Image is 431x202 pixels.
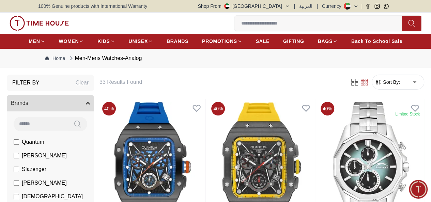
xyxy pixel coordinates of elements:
a: GIFTING [283,35,304,47]
span: MEN [29,38,40,45]
div: Limited Stock [395,111,420,117]
span: [DEMOGRAPHIC_DATA] [22,192,83,201]
button: Brands [7,95,94,111]
nav: Breadcrumb [38,49,393,68]
div: Men-Mens Watches-Analog [68,54,142,62]
a: Facebook [365,4,370,9]
a: UNISEX [129,35,153,47]
span: Brands [11,99,28,107]
a: WOMEN [59,35,84,47]
input: [PERSON_NAME] [14,153,19,158]
span: [PERSON_NAME] [22,152,67,160]
input: [PERSON_NAME] [14,180,19,186]
img: ... [10,16,69,31]
span: Quantum [22,138,44,146]
a: Back To School Sale [351,35,402,47]
span: Back To School Sale [351,38,402,45]
input: Slazenger [14,167,19,172]
button: العربية [299,3,312,10]
span: UNISEX [129,38,148,45]
input: Quantum [14,139,19,145]
a: KIDS [97,35,115,47]
span: 40 % [211,102,225,115]
span: Sort By: [382,79,400,86]
h3: Filter By [12,79,40,87]
span: BRANDS [167,38,188,45]
input: [DEMOGRAPHIC_DATA] [14,194,19,199]
a: Instagram [374,4,380,9]
a: PROMOTIONS [202,35,242,47]
span: BAGS [318,38,332,45]
span: 40 % [102,102,116,115]
span: Slazenger [22,165,46,173]
div: Chat Widget [409,180,428,199]
span: | [294,3,295,10]
span: 40 % [321,102,334,115]
a: Whatsapp [384,4,389,9]
span: KIDS [97,38,110,45]
a: BAGS [318,35,337,47]
span: PROMOTIONS [202,38,237,45]
span: [PERSON_NAME] [22,179,67,187]
span: SALE [256,38,270,45]
a: SALE [256,35,270,47]
span: GIFTING [283,38,304,45]
span: | [361,3,363,10]
a: MEN [29,35,45,47]
button: Sort By: [375,79,400,86]
img: United Arab Emirates [224,3,230,9]
div: Clear [76,79,89,87]
a: BRANDS [167,35,188,47]
span: | [317,3,318,10]
a: Home [45,55,65,62]
h6: 33 Results Found [99,78,342,86]
button: Shop From[GEOGRAPHIC_DATA] [198,3,290,10]
span: 100% Genuine products with International Warranty [38,3,147,10]
div: Currency [322,3,344,10]
span: WOMEN [59,38,79,45]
